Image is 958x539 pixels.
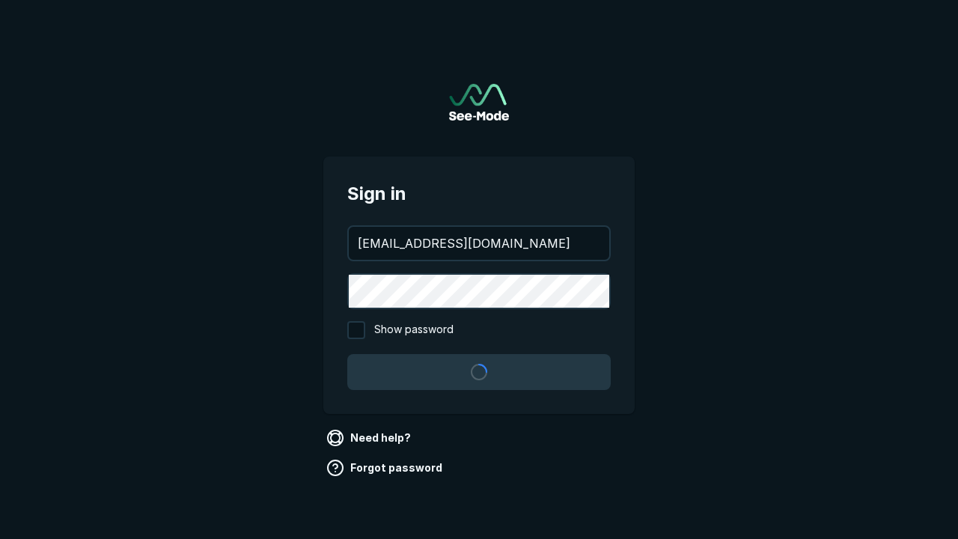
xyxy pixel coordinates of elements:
a: Forgot password [323,456,448,480]
input: your@email.com [349,227,609,260]
span: Sign in [347,180,611,207]
span: Show password [374,321,454,339]
img: See-Mode Logo [449,84,509,121]
a: Need help? [323,426,417,450]
a: Go to sign in [449,84,509,121]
